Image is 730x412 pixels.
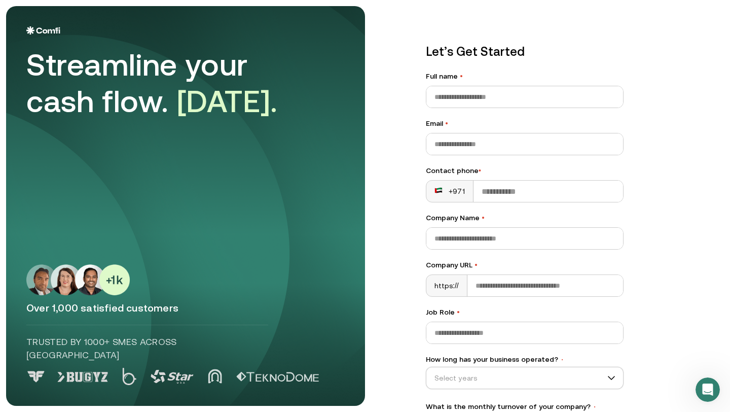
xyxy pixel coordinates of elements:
label: Company Name [426,213,624,223]
label: Full name [426,71,624,82]
img: Logo 0 [26,371,46,383]
img: Logo 2 [122,368,136,385]
p: Trusted by 1000+ SMEs across [GEOGRAPHIC_DATA] [26,335,268,362]
span: • [479,166,481,175]
div: +971 [434,186,465,196]
iframe: Intercom live chat [696,377,720,402]
img: Logo 5 [236,372,319,382]
p: Let’s Get Started [426,43,624,61]
label: Company URL [426,260,624,270]
p: Over 1,000 satisfied customers [26,301,345,315]
img: Logo [26,26,60,35]
label: How long has your business operated? [426,354,624,365]
span: • [560,356,564,363]
img: Logo 4 [208,369,222,384]
div: Contact phone [426,165,624,176]
span: • [460,72,463,80]
label: Job Role [426,307,624,318]
img: Logo 3 [151,370,194,384]
label: Email [426,118,624,129]
span: • [474,261,478,269]
span: • [482,214,485,222]
div: Streamline your cash flow. [26,47,310,120]
label: What is the monthly turnover of your company? [426,401,624,412]
div: https:// [426,275,467,296]
span: • [593,403,597,410]
img: Logo 1 [57,372,108,382]
span: • [457,308,460,316]
span: [DATE]. [177,84,278,119]
span: • [445,119,448,127]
